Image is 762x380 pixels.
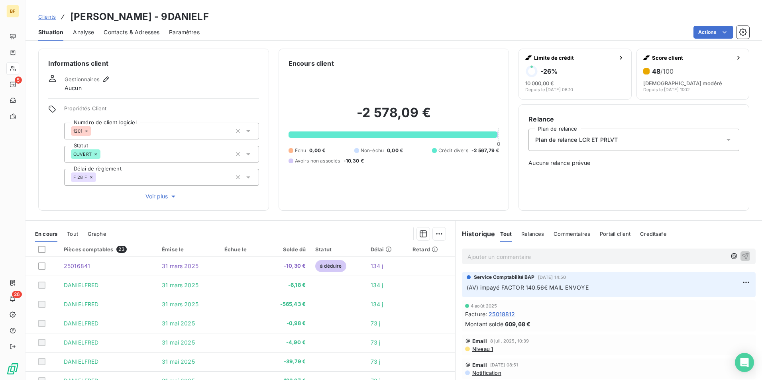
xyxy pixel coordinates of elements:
span: 31 mai 2025 [162,358,195,365]
input: Ajouter une valeur [100,151,107,158]
span: Voir plus [145,192,177,200]
div: Pièces comptables [64,246,152,253]
span: Aucune relance prévue [528,159,739,167]
span: Gestionnaires [65,76,100,82]
span: 26 [12,291,22,298]
span: Avoirs non associés [295,157,340,165]
span: Email [472,338,487,344]
span: 31 mai 2025 [162,339,195,346]
span: [DEMOGRAPHIC_DATA] modéré [643,80,722,86]
span: 31 mars 2025 [162,262,198,269]
span: DANIELFRED [64,358,99,365]
div: Open Intercom Messenger [735,353,754,372]
input: Ajouter une valeur [96,174,102,181]
span: Clients [38,14,56,20]
h2: -2 578,09 € [289,105,499,129]
span: 0,00 € [387,147,403,154]
span: 8 juil. 2025, 10:39 [490,339,529,343]
span: -0,98 € [268,319,306,327]
span: /100 [660,67,674,75]
span: Montant soldé [465,320,503,328]
span: Commentaires [554,231,590,237]
span: 1201 [73,129,82,133]
span: Portail client [600,231,630,237]
h3: [PERSON_NAME] - 9DANIELF [70,10,209,24]
span: Service Comptabilité BAP [474,274,535,281]
div: Échue le [224,246,258,253]
span: Non-échu [361,147,384,154]
span: 25016841 [64,262,90,269]
span: Depuis le [DATE] 11:02 [643,87,690,92]
button: Actions [693,26,733,39]
span: Relances [521,231,544,237]
span: OUVERT [73,152,92,157]
span: -10,30 € [268,262,306,270]
span: 25018812 [489,310,515,318]
span: 10 000,00 € [525,80,554,86]
span: Creditsafe [640,231,667,237]
span: Contacts & Adresses [104,28,159,36]
span: 0 [497,141,500,147]
span: -10,30 € [344,157,364,165]
span: 5 [15,76,22,84]
span: 609,68 € [505,320,530,328]
span: -39,79 € [268,358,306,366]
span: Analyse [73,28,94,36]
span: DANIELFRED [64,339,99,346]
div: Délai [371,246,403,253]
span: DANIELFRED [64,301,99,308]
span: 4 août 2025 [471,304,497,308]
span: Depuis le [DATE] 06:10 [525,87,573,92]
span: DANIELFRED [64,282,99,288]
span: 134 j [371,301,383,308]
span: Niveau 1 [471,346,493,352]
span: 134 j [371,262,383,269]
div: Statut [315,246,361,253]
span: En cours [35,231,57,237]
span: 73 j [371,358,381,365]
span: Paramètres [169,28,200,36]
img: Logo LeanPay [6,362,19,375]
span: 31 mars 2025 [162,301,198,308]
div: Émise le [162,246,215,253]
a: Clients [38,13,56,21]
h6: 48 [652,67,674,75]
span: Notification [471,370,501,376]
span: Échu [295,147,306,154]
input: Ajouter une valeur [91,127,98,135]
div: Retard [412,246,450,253]
span: [DATE] 08:51 [490,362,518,367]
button: Score client48/100[DEMOGRAPHIC_DATA] modéréDepuis le [DATE] 11:02 [636,49,749,100]
span: 73 j [371,320,381,327]
div: BF [6,5,19,18]
span: Tout [500,231,512,237]
span: Limite de crédit [534,55,614,61]
span: F 28 F [73,175,87,180]
span: -565,43 € [268,300,306,308]
span: Situation [38,28,63,36]
span: [DATE] 14:50 [538,275,566,280]
h6: Relance [528,114,739,124]
span: Email [472,362,487,368]
span: Tout [67,231,78,237]
span: Propriétés Client [64,105,259,116]
button: Voir plus [64,192,259,201]
span: Facture : [465,310,487,318]
span: à déduire [315,260,346,272]
span: Aucun [65,84,82,92]
span: -2 567,79 € [471,147,499,154]
a: 5 [6,78,19,91]
span: 0,00 € [309,147,325,154]
span: Score client [652,55,732,61]
span: Plan de relance LCR ET PRLVT [535,136,618,144]
button: Limite de crédit-26%10 000,00 €Depuis le [DATE] 06:10 [518,49,631,100]
span: 23 [116,246,126,253]
span: Crédit divers [438,147,468,154]
span: 134 j [371,282,383,288]
span: -4,90 € [268,339,306,347]
span: (AV) impayé FACTOR 140.56€ MAIL ENVOYE [467,284,589,291]
span: 31 mai 2025 [162,320,195,327]
h6: Informations client [48,59,259,68]
span: DANIELFRED [64,320,99,327]
span: 73 j [371,339,381,346]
